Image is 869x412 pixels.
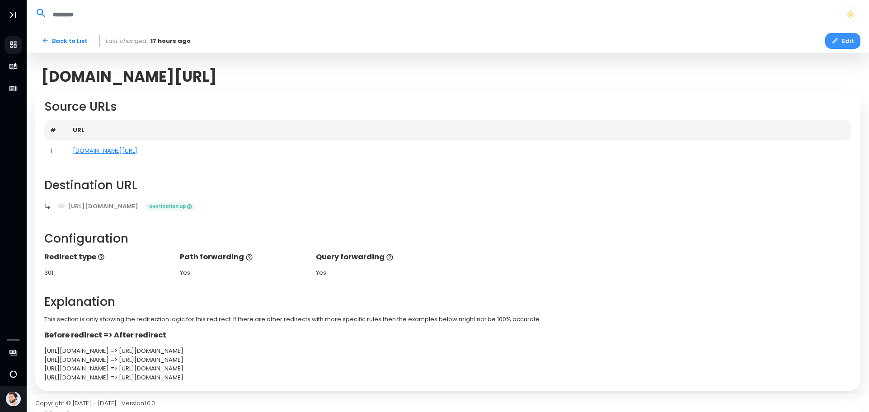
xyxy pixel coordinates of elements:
[146,202,195,211] span: Destination up
[316,252,443,262] p: Query forwarding
[180,268,307,277] div: Yes
[44,373,852,382] div: [URL][DOMAIN_NAME] => [URL][DOMAIN_NAME]
[44,356,852,365] div: [URL][DOMAIN_NAME] => [URL][DOMAIN_NAME]
[6,392,21,407] img: Avatar
[5,6,22,23] button: Toggle Aside
[44,252,171,262] p: Redirect type
[150,37,191,46] span: 17 hours ago
[35,399,155,407] span: Copyright © [DATE] - [DATE] | Version 1.0.0
[825,33,860,49] button: Edit
[44,346,852,356] div: [URL][DOMAIN_NAME] => [URL][DOMAIN_NAME]
[106,37,148,46] span: Last changed:
[52,198,145,214] a: [URL][DOMAIN_NAME]
[50,146,61,155] div: 1
[44,295,852,309] h2: Explanation
[44,364,852,373] div: [URL][DOMAIN_NAME] => [URL][DOMAIN_NAME]
[44,315,852,324] p: This section is only showing the redirection logic for this redirect. If there are other redirect...
[67,120,852,140] th: URL
[44,100,852,114] h2: Source URLs
[180,252,307,262] p: Path forwarding
[41,68,217,85] span: [DOMAIN_NAME][URL]
[73,146,137,155] a: [DOMAIN_NAME][URL]
[316,268,443,277] div: Yes
[44,268,171,277] div: 301
[35,33,94,49] a: Back to List
[44,330,852,341] p: Before redirect => After redirect
[44,178,852,192] h2: Destination URL
[44,232,852,246] h2: Configuration
[44,120,67,140] th: #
